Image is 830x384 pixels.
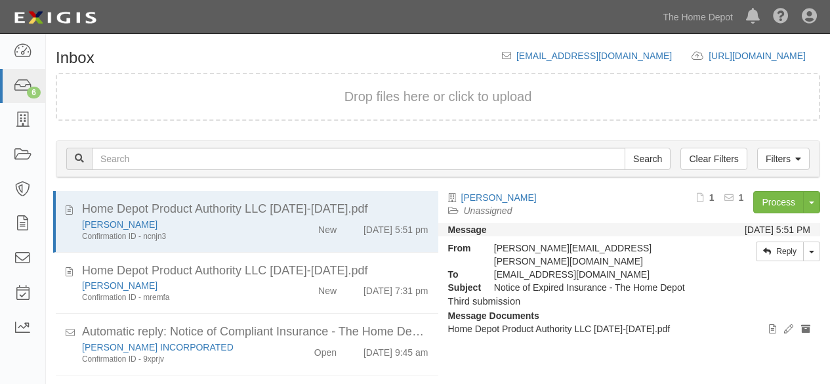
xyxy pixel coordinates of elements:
div: [DATE] 5:51 pm [363,218,428,236]
strong: Message [448,224,487,235]
div: Automatic reply: Notice of Compliant Insurance - The Home Depot [82,324,428,341]
a: [URL][DOMAIN_NAME] [709,51,820,61]
div: Confirmation ID - 9xprjv [82,354,276,365]
input: Search [92,148,625,170]
a: [PERSON_NAME] [82,219,157,230]
input: Search [625,148,671,170]
a: Filters [757,148,810,170]
a: Unassigned [464,205,512,216]
b: 1 [709,192,715,203]
i: Edit document [784,325,793,334]
p: Home Depot Product Authority LLC [DATE]-[DATE].pdf [448,322,811,335]
div: Confirmation ID - ncnjn3 [82,231,276,242]
div: BARRETTE [82,218,276,231]
a: [PERSON_NAME] [82,280,157,291]
a: Reply [756,242,804,261]
a: [PERSON_NAME] INCORPORATED [82,342,234,352]
div: Home Depot Product Authority LLC 2025-2026.pdf [82,201,428,218]
a: [EMAIL_ADDRESS][DOMAIN_NAME] [516,51,672,61]
strong: To [438,268,484,281]
div: Home Depot Product Authority LLC 2025-2026.pdf [82,263,428,280]
strong: Message Documents [448,310,539,321]
i: Help Center - Complianz [773,9,789,25]
button: Drop files here or click to upload [344,87,532,106]
div: New [318,279,337,297]
a: Clear Filters [680,148,747,170]
i: Archive document [801,325,810,334]
div: Notice of Expired Insurance - The Home Depot [484,281,715,294]
img: logo-5460c22ac91f19d4615b14bd174203de0afe785f0fc80cf4dbbc73dc1793850b.png [10,6,100,30]
div: Open [314,341,337,359]
div: New [318,218,337,236]
strong: From [438,242,484,255]
a: Process [753,191,804,213]
div: [DATE] 7:31 pm [363,279,428,297]
div: Confirmation ID - mremfa [82,292,276,303]
h1: Inbox [56,49,94,66]
div: [DATE] 5:51 PM [745,223,810,236]
a: [PERSON_NAME] [461,192,537,203]
strong: Subject [438,281,484,294]
a: The Home Depot [656,4,739,30]
div: 6 [27,87,41,98]
i: View [769,325,776,334]
span: Third submission [448,296,521,307]
div: [DATE] 9:45 am [363,341,428,359]
div: BARRETTE [82,279,276,292]
div: [PERSON_NAME][EMAIL_ADDRESS][PERSON_NAME][DOMAIN_NAME] [484,242,715,268]
b: 1 [739,192,744,203]
div: party-mv3cm3@sbainsurance.homedepot.com [484,268,715,281]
